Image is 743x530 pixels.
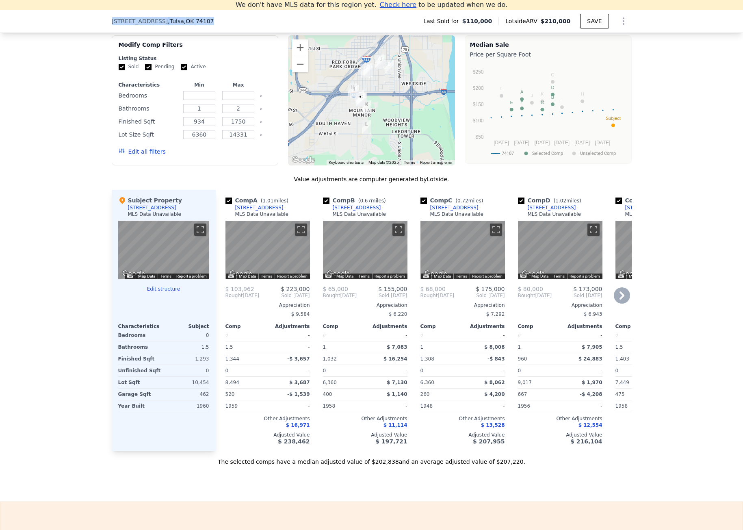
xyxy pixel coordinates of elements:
[580,14,609,28] button: SAVE
[470,60,626,162] div: A chart.
[118,221,209,279] div: Street View
[235,204,284,211] div: [STREET_ADDRESS]
[225,330,266,341] div: 0
[355,198,389,204] span: ( miles)
[118,377,162,388] div: Lot Sqft
[281,286,310,292] span: $ 223,000
[531,274,548,279] button: Map Data
[472,118,483,124] text: $100
[518,330,559,341] div: 0
[518,341,559,353] div: 1
[227,269,254,279] img: Google
[615,13,632,29] button: Show Options
[562,330,602,341] div: -
[112,17,168,25] span: [STREET_ADDRESS]
[383,356,407,362] span: $ 16,254
[323,380,337,385] span: 6,360
[618,274,624,278] button: Keyboard shortcuts
[463,323,505,330] div: Adjustments
[580,391,602,397] span: -$ 4,208
[518,196,585,204] div: Comp D
[420,292,455,299] div: [DATE]
[259,292,310,299] span: Sold [DATE]
[518,221,602,279] div: Street View
[434,274,451,279] button: Map Data
[551,72,555,77] text: G
[375,274,405,278] a: Report a problem
[261,274,272,278] a: Terms
[362,120,371,134] div: 6059 S 30th Ave W
[165,377,209,388] div: 10,454
[520,269,547,279] img: Google
[520,89,524,94] text: A
[118,389,162,400] div: Garage Sqft
[118,353,162,365] div: Finished Sqft
[420,368,424,374] span: 0
[420,302,505,308] div: Appreciation
[221,82,256,88] div: Max
[560,323,602,330] div: Adjustments
[420,196,487,204] div: Comp C
[225,400,266,412] div: 1959
[287,391,310,397] span: -$ 1,539
[541,91,544,96] text: K
[505,17,540,25] span: Lotside ARV
[227,269,254,279] a: Open this area in Google Maps (opens a new window)
[518,286,543,292] span: $ 80,000
[348,83,357,97] div: 5148 S 34th Ave W
[323,400,364,412] div: 1958
[528,204,576,211] div: [STREET_ADDRESS]
[269,400,310,412] div: -
[225,292,243,299] span: Bought
[225,221,310,279] div: Street View
[258,198,292,204] span: ( miles)
[422,269,449,279] a: Open this area in Google Maps (opens a new window)
[112,451,632,466] div: The selected comps have a median adjusted value of $202,838 and an average adjusted value of $207...
[387,380,407,385] span: $ 7,130
[582,380,602,385] span: $ 1,970
[112,175,632,183] div: Value adjustments are computer generated by Lotside .
[292,39,308,56] button: Zoom in
[615,432,700,438] div: Adjusted Value
[145,63,174,70] label: Pending
[475,134,483,140] text: $50
[323,196,389,204] div: Comp B
[358,274,370,278] a: Terms
[430,211,484,217] div: MLS Data Unavailable
[118,286,209,292] button: Edit structure
[119,103,178,114] div: Bathrooms
[570,274,600,278] a: Report a problem
[473,438,505,445] span: $ 207,955
[118,400,162,412] div: Year Built
[464,400,505,412] div: -
[514,140,529,146] text: [DATE]
[470,49,626,60] div: Price per Square Foot
[225,323,268,330] div: Comp
[355,90,364,104] div: 3235 W 53rd St
[323,302,407,308] div: Appreciation
[367,330,407,341] div: -
[550,198,585,204] span: ( miles)
[423,274,429,278] button: Keyboard shortcuts
[615,400,656,412] div: 1958
[287,356,310,362] span: -$ 3,657
[263,198,274,204] span: 1.01
[165,353,209,365] div: 1,293
[518,368,521,374] span: 0
[323,204,381,211] a: [STREET_ADDRESS]
[553,274,565,278] a: Terms
[554,140,570,146] text: [DATE]
[528,211,581,217] div: MLS Data Unavailable
[127,274,133,278] button: Keyboard shortcuts
[184,18,214,24] span: , OK 74107
[518,302,602,308] div: Appreciation
[356,93,365,106] div: 5317 S 32nd Pl W
[118,196,182,204] div: Subject Property
[269,341,310,353] div: -
[487,356,505,362] span: -$ 843
[422,269,449,279] img: Google
[323,356,337,362] span: 1,032
[278,438,310,445] span: $ 238,462
[606,116,621,121] text: Subject
[420,160,453,165] a: Report a map error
